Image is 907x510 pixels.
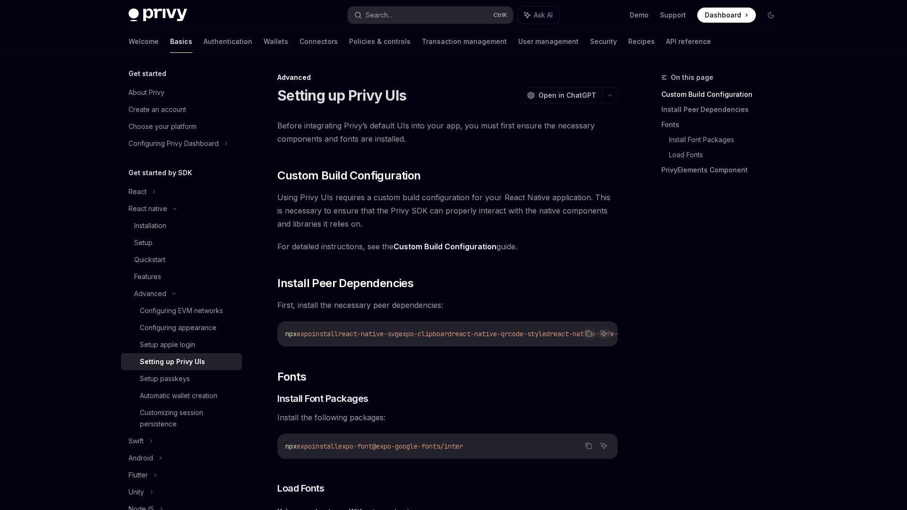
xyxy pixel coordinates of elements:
[121,319,242,336] a: Configuring appearance
[134,220,166,231] div: Installation
[121,353,242,370] a: Setting up Privy UIs
[128,30,159,53] a: Welcome
[312,330,338,338] span: install
[134,271,161,282] div: Features
[140,356,205,367] div: Setting up Privy UIs
[128,435,144,447] div: Swift
[299,30,338,53] a: Connectors
[550,330,663,338] span: react-native-safe-area-context
[348,7,513,24] button: Search...CtrlK
[134,254,165,265] div: Quickstart
[521,87,602,103] button: Open in ChatGPT
[140,390,217,401] div: Automatic wallet creation
[518,7,559,24] button: Ask AI
[661,102,786,117] a: Install Peer Dependencies
[128,104,186,115] div: Create an account
[628,30,655,53] a: Recipes
[582,440,595,452] button: Copy the contents from the code block
[121,118,242,135] a: Choose your platform
[204,30,252,53] a: Authentication
[128,138,219,149] div: Configuring Privy Dashboard
[277,482,324,495] span: Load Fonts
[697,8,756,23] a: Dashboard
[297,330,312,338] span: expo
[277,240,618,253] span: For detailed instructions, see the guide.
[285,442,297,450] span: npx
[140,339,195,350] div: Setup apple login
[128,121,197,132] div: Choose your platform
[666,30,711,53] a: API reference
[128,8,187,22] img: dark logo
[598,440,610,452] button: Ask AI
[366,9,392,21] div: Search...
[128,87,164,98] div: About Privy
[539,91,596,100] span: Open in ChatGPT
[312,442,338,450] span: install
[128,452,153,464] div: Android
[669,132,786,147] a: Install Font Packages
[493,11,507,19] span: Ctrl K
[661,162,786,178] a: PrivyElements Component
[338,330,399,338] span: react-native-svg
[128,68,166,79] h5: Get started
[264,30,288,53] a: Wallets
[134,288,166,299] div: Advanced
[394,242,496,252] a: Custom Build Configuration
[598,327,610,340] button: Ask AI
[121,302,242,319] a: Configuring EVM networks
[277,411,618,424] span: Install the following packages:
[671,72,713,83] span: On this page
[121,234,242,251] a: Setup
[338,442,372,450] span: expo-font
[763,8,779,23] button: Toggle dark mode
[297,442,312,450] span: expo
[277,191,618,230] span: Using Privy UIs requires a custom build configuration for your React Native application. This is ...
[128,203,167,214] div: React native
[140,407,236,430] div: Customizing session persistence
[121,336,242,353] a: Setup apple login
[277,87,406,104] h1: Setting up Privy UIs
[277,73,618,82] div: Advanced
[534,10,553,20] span: Ask AI
[134,237,153,248] div: Setup
[669,147,786,162] a: Load Fonts
[121,370,242,387] a: Setup passkeys
[140,322,216,333] div: Configuring appearance
[660,10,686,20] a: Support
[422,30,507,53] a: Transaction management
[372,442,463,450] span: @expo-google-fonts/inter
[582,327,595,340] button: Copy the contents from the code block
[661,87,786,102] a: Custom Build Configuration
[140,305,223,316] div: Configuring EVM networks
[170,30,192,53] a: Basics
[128,167,192,178] h5: Get started by SDK
[121,251,242,268] a: Quickstart
[705,10,741,20] span: Dashboard
[128,186,146,197] div: React
[121,84,242,101] a: About Privy
[277,392,368,405] span: Install Font Packages
[277,369,306,384] span: Fonts
[121,101,242,118] a: Create an account
[128,469,148,481] div: Flutter
[349,30,411,53] a: Policies & controls
[399,330,452,338] span: expo-clipboard
[452,330,550,338] span: react-native-qrcode-styled
[630,10,649,20] a: Demo
[121,268,242,285] a: Features
[661,117,786,132] a: Fonts
[590,30,617,53] a: Security
[128,486,144,498] div: Unity
[277,168,420,183] span: Custom Build Configuration
[140,373,190,384] div: Setup passkeys
[277,276,413,291] span: Install Peer Dependencies
[121,404,242,433] a: Customizing session persistence
[277,298,618,312] span: First, install the necessary peer dependencies:
[121,387,242,404] a: Automatic wallet creation
[277,119,618,145] span: Before integrating Privy’s default UIs into your app, you must first ensure the necessary compone...
[121,217,242,234] a: Installation
[285,330,297,338] span: npx
[518,30,579,53] a: User management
